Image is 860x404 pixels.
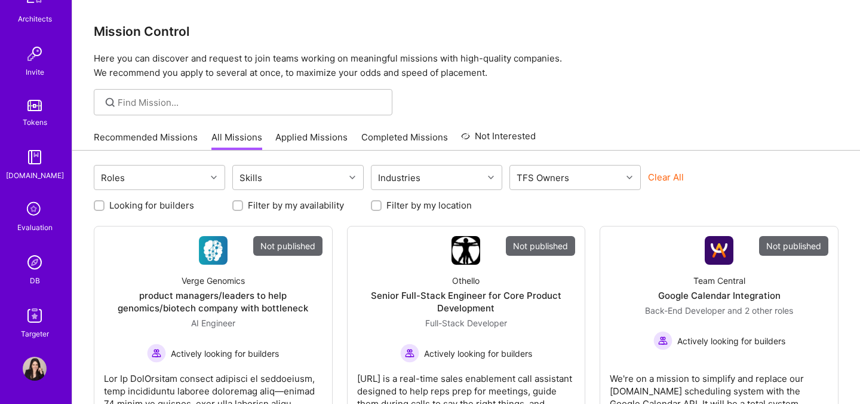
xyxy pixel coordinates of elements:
[199,236,228,265] img: Company Logo
[451,236,480,265] img: Company Logo
[248,199,344,212] label: Filter by my availability
[23,304,47,328] img: Skill Targeter
[23,116,47,128] div: Tokens
[759,236,828,256] div: Not published
[23,198,46,221] i: icon SelectionTeam
[94,24,838,39] h3: Mission Control
[98,169,128,186] div: Roles
[211,175,217,180] i: icon Chevron
[253,236,322,256] div: Not published
[425,318,507,328] span: Full-Stack Developer
[109,199,194,212] label: Looking for builders
[386,199,472,212] label: Filter by my location
[677,335,785,347] span: Actively looking for builders
[30,274,40,287] div: DB
[23,250,47,274] img: Admin Search
[94,51,838,80] p: Here you can discover and request to join teams working on meaningful missions with high-quality ...
[171,347,279,360] span: Actively looking for builders
[626,175,632,180] i: icon Chevron
[20,357,50,381] a: User Avatar
[211,131,262,151] a: All Missions
[26,66,44,78] div: Invite
[18,13,52,25] div: Architects
[275,131,348,151] a: Applied Missions
[658,289,781,302] div: Google Calendar Integration
[191,318,235,328] span: AI Engineer
[361,131,448,151] a: Completed Missions
[23,145,47,169] img: guide book
[727,305,793,316] span: and 2 other roles
[23,357,47,381] img: User Avatar
[424,347,532,360] span: Actively looking for builders
[705,236,733,265] img: Company Logo
[461,129,536,151] a: Not Interested
[653,331,672,350] img: Actively looking for builders
[104,289,322,314] div: product managers/leaders to help genomics/biotech company with bottleneck
[400,344,419,363] img: Actively looking for builders
[648,171,684,183] button: Clear All
[27,100,42,111] img: tokens
[103,96,117,109] i: icon SearchGrey
[6,169,64,182] div: [DOMAIN_NAME]
[147,344,166,363] img: Actively looking for builders
[514,169,572,186] div: TFS Owners
[452,274,480,287] div: Othello
[118,96,383,109] input: Find Mission...
[21,328,49,340] div: Targeter
[23,42,47,66] img: Invite
[182,274,245,287] div: Verge Genomics
[357,289,576,314] div: Senior Full-Stack Engineer for Core Product Development
[506,236,575,256] div: Not published
[375,169,423,186] div: Industries
[236,169,265,186] div: Skills
[349,175,355,180] i: icon Chevron
[645,305,725,316] span: Back-End Developer
[488,175,494,180] i: icon Chevron
[693,274,745,287] div: Team Central
[17,221,53,234] div: Evaluation
[94,131,198,151] a: Recommended Missions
